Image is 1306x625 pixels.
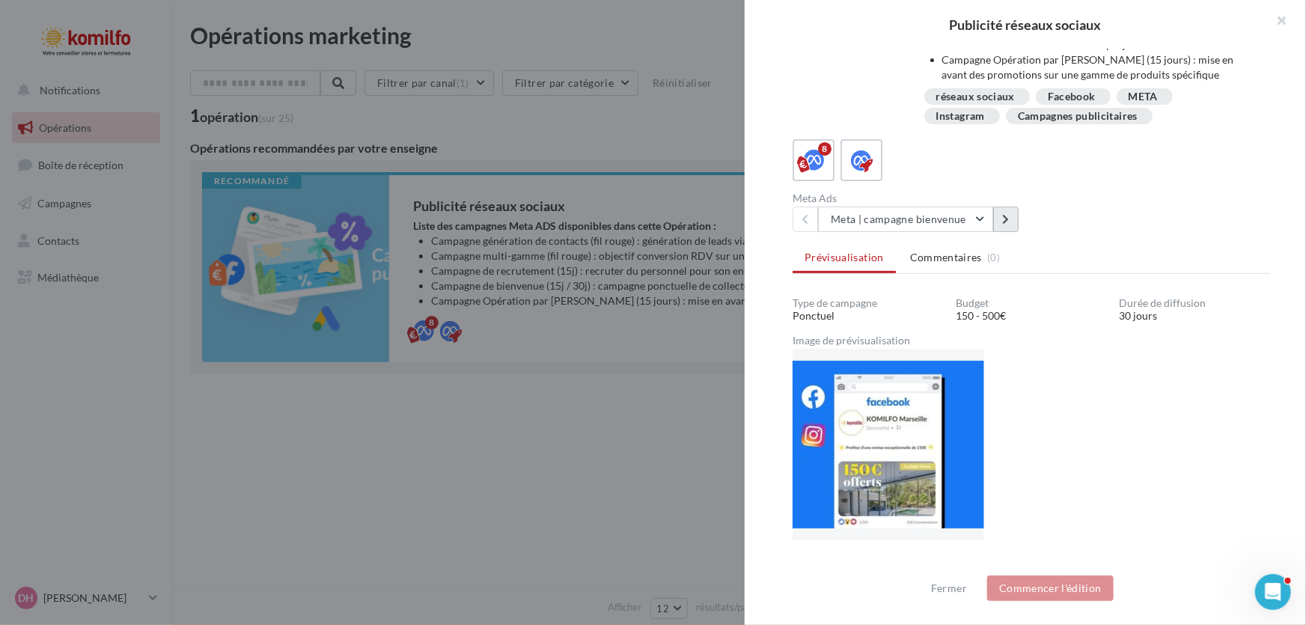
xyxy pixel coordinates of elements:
span: (0) [987,251,1000,263]
div: réseaux sociaux [936,91,1015,103]
div: Type de campagne [793,298,944,308]
div: Publicité réseaux sociaux [769,18,1282,31]
div: Facebook [1048,91,1096,103]
span: Commentaires [910,250,982,265]
div: 150 - 500€ [956,308,1107,323]
button: Commencer l'édition [987,576,1114,601]
iframe: Intercom live chat [1255,574,1291,610]
div: Durée de diffusion [1119,298,1270,308]
div: Meta Ads [793,193,1025,204]
button: Meta | campagne bienvenue [818,207,993,232]
div: Instagram [936,111,985,122]
li: Campagne Opération par [PERSON_NAME] (15 jours) : mise en avant des promotions sur une gamme de p... [942,52,1259,82]
div: Ponctuel [793,308,944,323]
div: Budget [956,298,1107,308]
div: META [1129,91,1158,103]
img: e421a186a92032bee3df34edb42b62b3.png [793,349,984,540]
div: 8 [818,142,831,156]
div: Image de prévisualisation [793,335,1270,346]
div: 30 jours [1119,308,1270,323]
div: Campagnes publicitaires [1018,111,1138,122]
button: Fermer [925,579,973,597]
